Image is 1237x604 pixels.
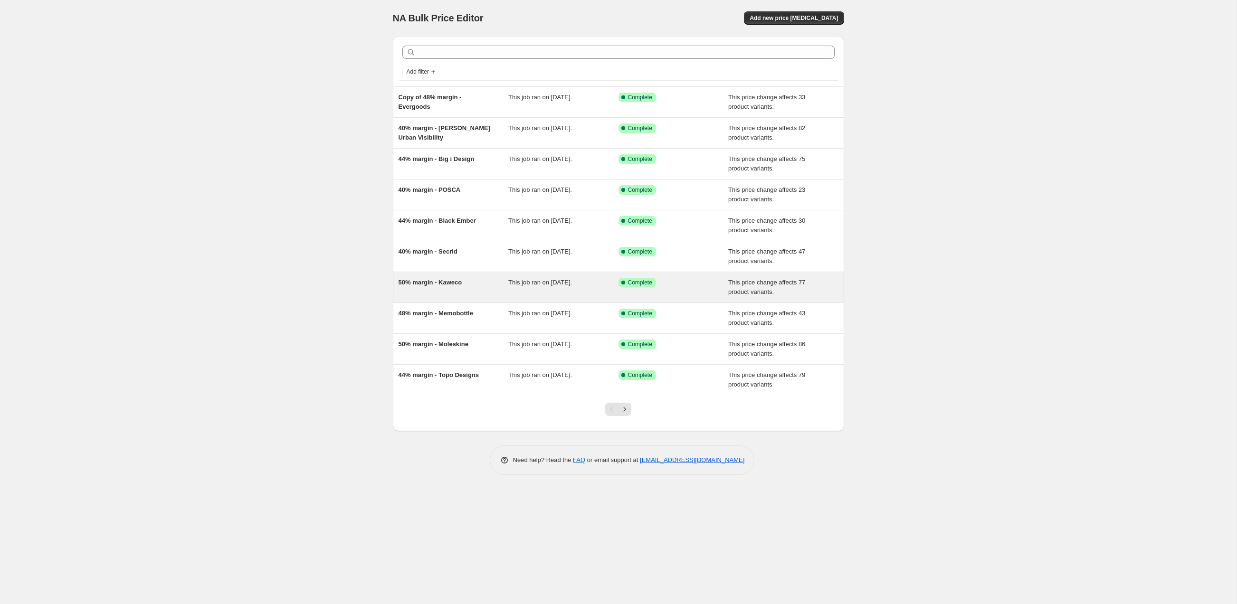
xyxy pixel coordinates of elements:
span: Need help? Read the [513,456,573,463]
button: Add new price [MEDICAL_DATA] [744,11,844,25]
span: 48% margin - Memobottle [399,310,473,317]
span: This price change affects 75 product variants. [728,155,805,172]
span: This price change affects 86 product variants. [728,340,805,357]
span: This price change affects 82 product variants. [728,124,805,141]
span: 44% margin - Topo Designs [399,371,479,378]
span: Complete [628,155,652,163]
span: This job ran on [DATE]. [508,310,572,317]
span: Complete [628,124,652,132]
span: Complete [628,340,652,348]
span: Complete [628,186,652,194]
span: This job ran on [DATE]. [508,279,572,286]
span: This job ran on [DATE]. [508,124,572,132]
span: This price change affects 43 product variants. [728,310,805,326]
span: Add filter [407,68,429,75]
span: 40% margin - Secrid [399,248,457,255]
span: NA Bulk Price Editor [393,13,484,23]
span: Copy of 48% margin - Evergoods [399,94,462,110]
a: FAQ [573,456,585,463]
span: This job ran on [DATE]. [508,371,572,378]
a: [EMAIL_ADDRESS][DOMAIN_NAME] [640,456,744,463]
span: Complete [628,279,652,286]
span: 44% margin - Big i Design [399,155,475,162]
span: 44% margin - Black Ember [399,217,476,224]
span: This price change affects 33 product variants. [728,94,805,110]
button: Add filter [402,66,440,77]
span: This job ran on [DATE]. [508,186,572,193]
span: This price change affects 23 product variants. [728,186,805,203]
button: Next [618,403,631,416]
span: Complete [628,94,652,101]
nav: Pagination [605,403,631,416]
span: 50% margin - Moleskine [399,340,468,348]
span: or email support at [585,456,640,463]
span: This price change affects 79 product variants. [728,371,805,388]
span: Add new price [MEDICAL_DATA] [750,14,838,22]
span: 40% margin - POSCA [399,186,461,193]
span: This price change affects 47 product variants. [728,248,805,264]
span: Complete [628,371,652,379]
span: This price change affects 30 product variants. [728,217,805,234]
span: This job ran on [DATE]. [508,217,572,224]
span: 50% margin - Kaweco [399,279,462,286]
span: This job ran on [DATE]. [508,94,572,101]
span: This job ran on [DATE]. [508,340,572,348]
span: Complete [628,217,652,225]
span: 40% margin - [PERSON_NAME] Urban Visibility [399,124,491,141]
span: This job ran on [DATE]. [508,155,572,162]
span: This price change affects 77 product variants. [728,279,805,295]
span: Complete [628,310,652,317]
span: This job ran on [DATE]. [508,248,572,255]
span: Complete [628,248,652,255]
